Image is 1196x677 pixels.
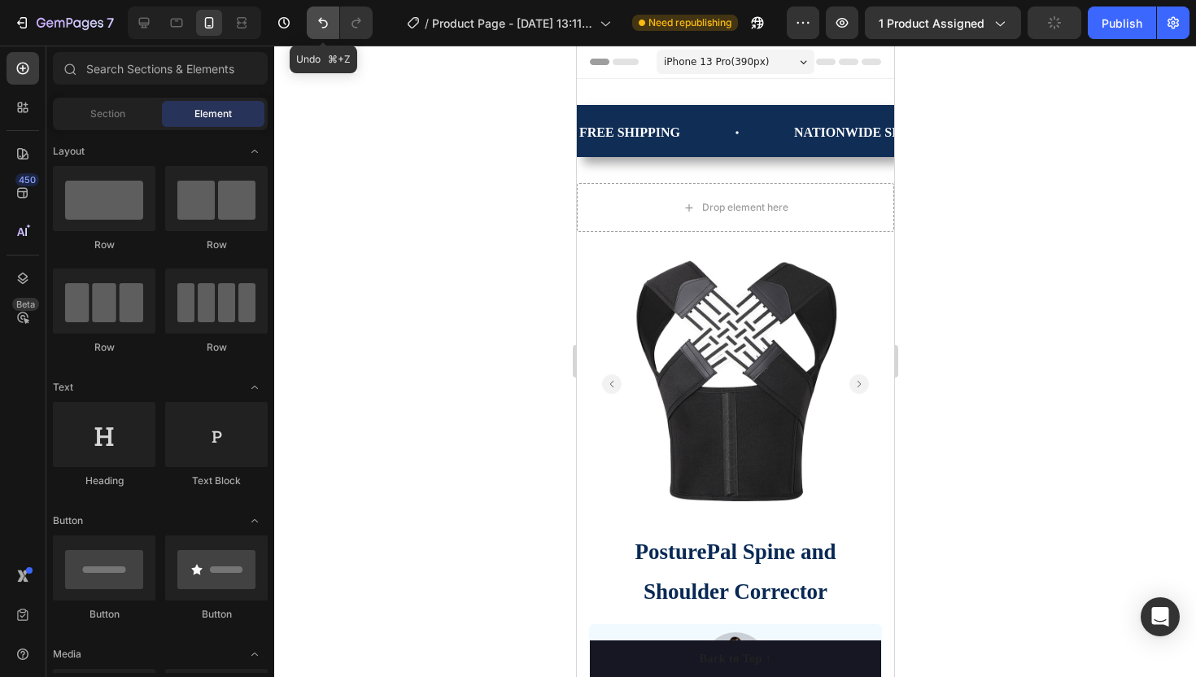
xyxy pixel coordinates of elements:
div: Publish [1102,15,1142,32]
button: 7 [7,7,121,39]
span: Section [90,107,125,121]
div: Heading [53,474,155,488]
button: Back to Top ↑ [13,595,304,631]
p: NATIONWIDE SHIPPING [217,76,371,99]
iframe: Design area [577,46,894,677]
span: Toggle open [242,641,268,667]
button: Carousel Next Arrow [273,329,292,348]
div: Button [165,607,268,622]
p: 7 [107,13,114,33]
span: / [425,15,429,32]
span: 1 product assigned [879,15,984,32]
div: 450 [15,173,39,186]
div: Text Block [165,474,268,488]
div: Beta [12,298,39,311]
span: Button [53,513,83,528]
span: Toggle open [242,138,268,164]
input: Search Sections & Elements [53,52,268,85]
button: Publish [1088,7,1156,39]
span: Media [53,647,81,662]
div: Open Intercom Messenger [1141,597,1180,636]
span: Product Page - [DATE] 13:11:36 [432,15,593,32]
div: Drop element here [125,155,212,168]
span: Element [194,107,232,121]
div: Undo/Redo [307,7,373,39]
div: Row [53,238,155,252]
div: Row [53,340,155,355]
div: Button [53,607,155,622]
div: Row [165,340,268,355]
span: Toggle open [242,508,268,534]
button: Carousel Back Arrow [25,329,45,348]
img: image_demo.jpg [126,587,191,652]
button: 1 product assigned [865,7,1021,39]
span: Need republishing [648,15,731,30]
span: Text [53,380,73,395]
div: Row [165,238,268,252]
div: Back to Top ↑ [123,605,195,622]
p: PosturePal Spine and Shoulder Corrector [14,487,303,566]
span: Toggle open [242,374,268,400]
span: Layout [53,144,85,159]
